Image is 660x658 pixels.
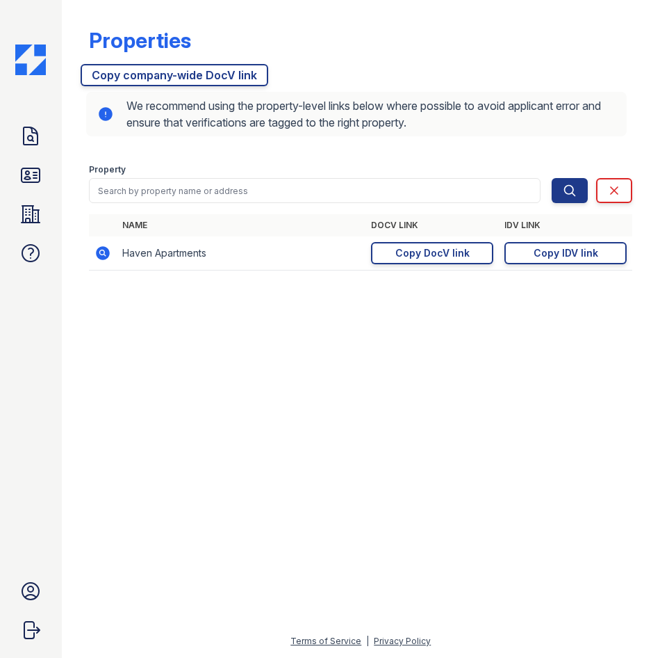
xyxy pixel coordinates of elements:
input: Search by property name or address [89,178,541,203]
div: | [366,636,369,646]
a: Copy IDV link [504,242,627,264]
a: Copy DocV link [371,242,493,264]
a: Terms of Service [290,636,361,646]
a: Copy company-wide DocV link [81,64,268,86]
div: We recommend using the property-level links below where possible to avoid applicant error and ens... [86,92,627,136]
div: Copy DocV link [395,246,470,260]
img: CE_Icon_Blue-c292c112584629df590d857e76928e9f676e5b41ef8f769ba2f05ee15b207248.png [15,45,46,75]
th: DocV Link [365,214,499,236]
td: Haven Apartments [117,236,365,271]
th: IDV Link [499,214,632,236]
th: Name [117,214,365,236]
div: Copy IDV link [534,246,598,260]
label: Property [89,164,126,175]
a: Privacy Policy [374,636,431,646]
div: Properties [89,28,191,53]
